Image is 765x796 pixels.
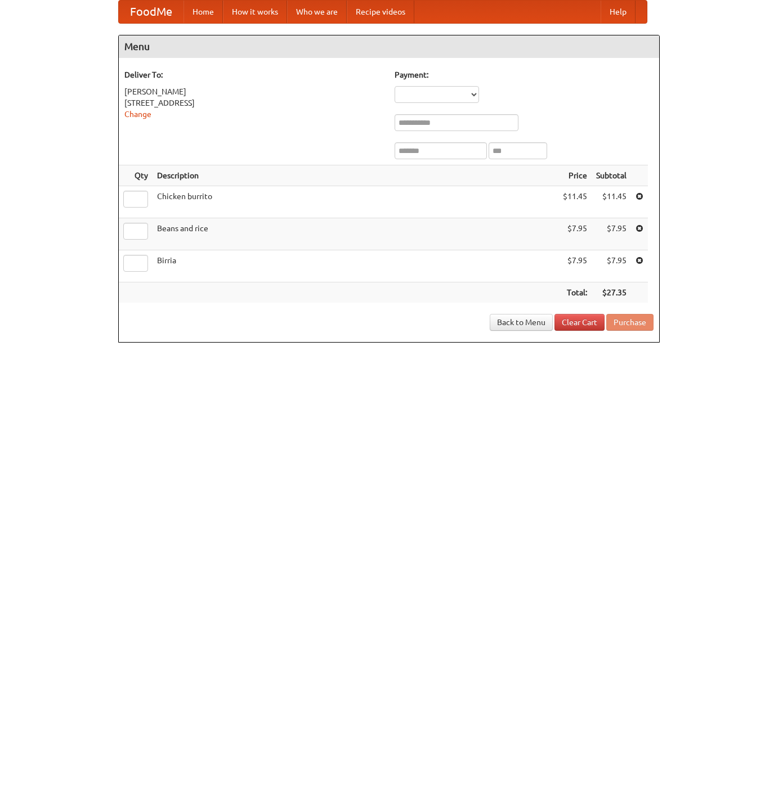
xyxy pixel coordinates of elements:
[153,250,558,282] td: Birria
[558,165,592,186] th: Price
[606,314,654,331] button: Purchase
[558,186,592,218] td: $11.45
[153,186,558,218] td: Chicken burrito
[592,165,631,186] th: Subtotal
[592,186,631,218] td: $11.45
[592,218,631,250] td: $7.95
[119,1,184,23] a: FoodMe
[592,282,631,303] th: $27.35
[558,218,592,250] td: $7.95
[153,165,558,186] th: Description
[124,97,383,109] div: [STREET_ADDRESS]
[558,282,592,303] th: Total:
[395,69,654,80] h5: Payment:
[184,1,223,23] a: Home
[119,165,153,186] th: Qty
[287,1,347,23] a: Who we are
[592,250,631,282] td: $7.95
[153,218,558,250] td: Beans and rice
[124,69,383,80] h5: Deliver To:
[347,1,414,23] a: Recipe videos
[490,314,553,331] a: Back to Menu
[554,314,605,331] a: Clear Cart
[124,86,383,97] div: [PERSON_NAME]
[119,35,659,58] h4: Menu
[124,110,151,119] a: Change
[558,250,592,282] td: $7.95
[601,1,636,23] a: Help
[223,1,287,23] a: How it works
